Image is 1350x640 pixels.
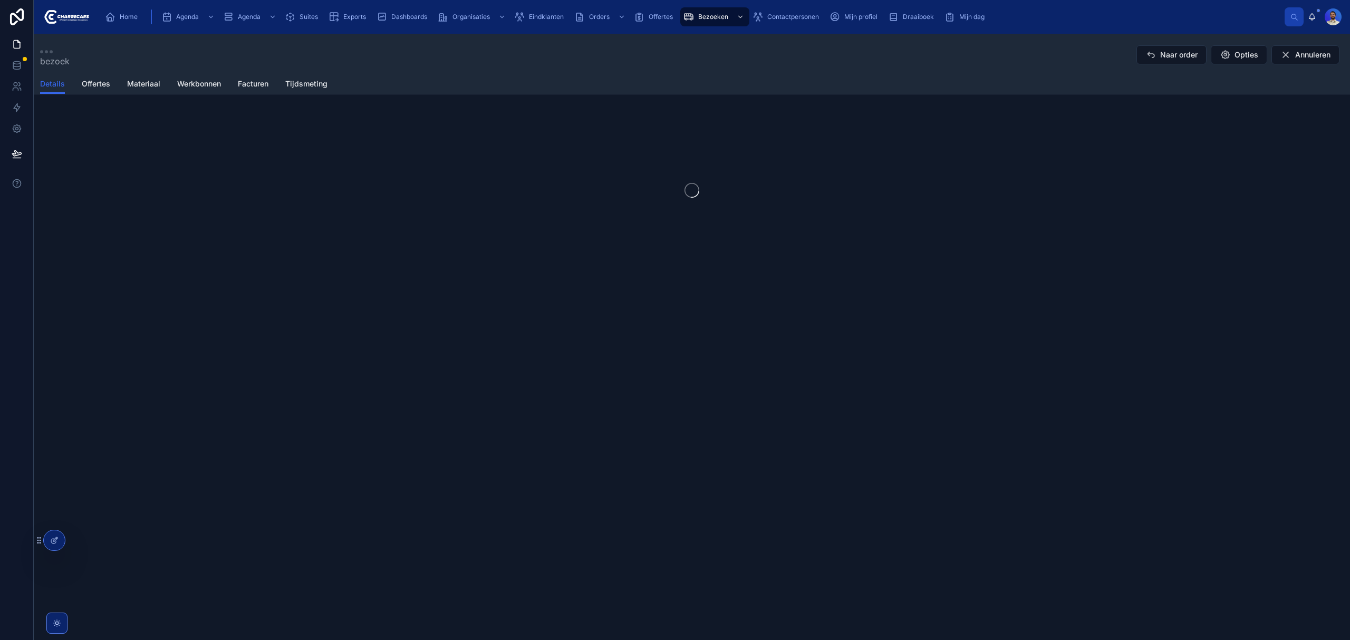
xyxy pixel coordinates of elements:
[373,7,435,26] a: Dashboards
[238,13,261,21] span: Agenda
[176,13,199,21] span: Agenda
[102,7,145,26] a: Home
[40,55,70,67] span: bezoek
[285,79,327,89] span: Tijdsmeting
[158,7,220,26] a: Agenda
[177,74,221,95] a: Werkbonnen
[1235,50,1258,60] span: Opties
[589,13,610,21] span: Orders
[767,13,819,21] span: Contactpersonen
[285,74,327,95] a: Tijdsmeting
[238,79,268,89] span: Facturen
[452,13,490,21] span: Organisaties
[282,7,325,26] a: Suites
[698,13,728,21] span: Bezoeken
[959,13,985,21] span: Mijn dag
[649,13,673,21] span: Offertes
[391,13,427,21] span: Dashboards
[631,7,680,26] a: Offertes
[220,7,282,26] a: Agenda
[885,7,941,26] a: Draaiboek
[127,74,160,95] a: Materiaal
[1211,45,1267,64] button: Opties
[844,13,877,21] span: Mijn profiel
[42,8,89,25] img: App logo
[120,13,138,21] span: Home
[826,7,885,26] a: Mijn profiel
[343,13,366,21] span: Exports
[238,74,268,95] a: Facturen
[40,79,65,89] span: Details
[903,13,934,21] span: Draaiboek
[325,7,373,26] a: Exports
[941,7,992,26] a: Mijn dag
[40,74,65,94] a: Details
[82,79,110,89] span: Offertes
[127,79,160,89] span: Materiaal
[1295,50,1330,60] span: Annuleren
[82,74,110,95] a: Offertes
[177,79,221,89] span: Werkbonnen
[680,7,749,26] a: Bezoeken
[529,13,564,21] span: Eindklanten
[300,13,318,21] span: Suites
[1160,50,1198,60] span: Naar order
[1271,45,1339,64] button: Annuleren
[1136,45,1207,64] button: Naar order
[435,7,511,26] a: Organisaties
[511,7,571,26] a: Eindklanten
[98,5,1285,28] div: scrollable content
[571,7,631,26] a: Orders
[749,7,826,26] a: Contactpersonen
